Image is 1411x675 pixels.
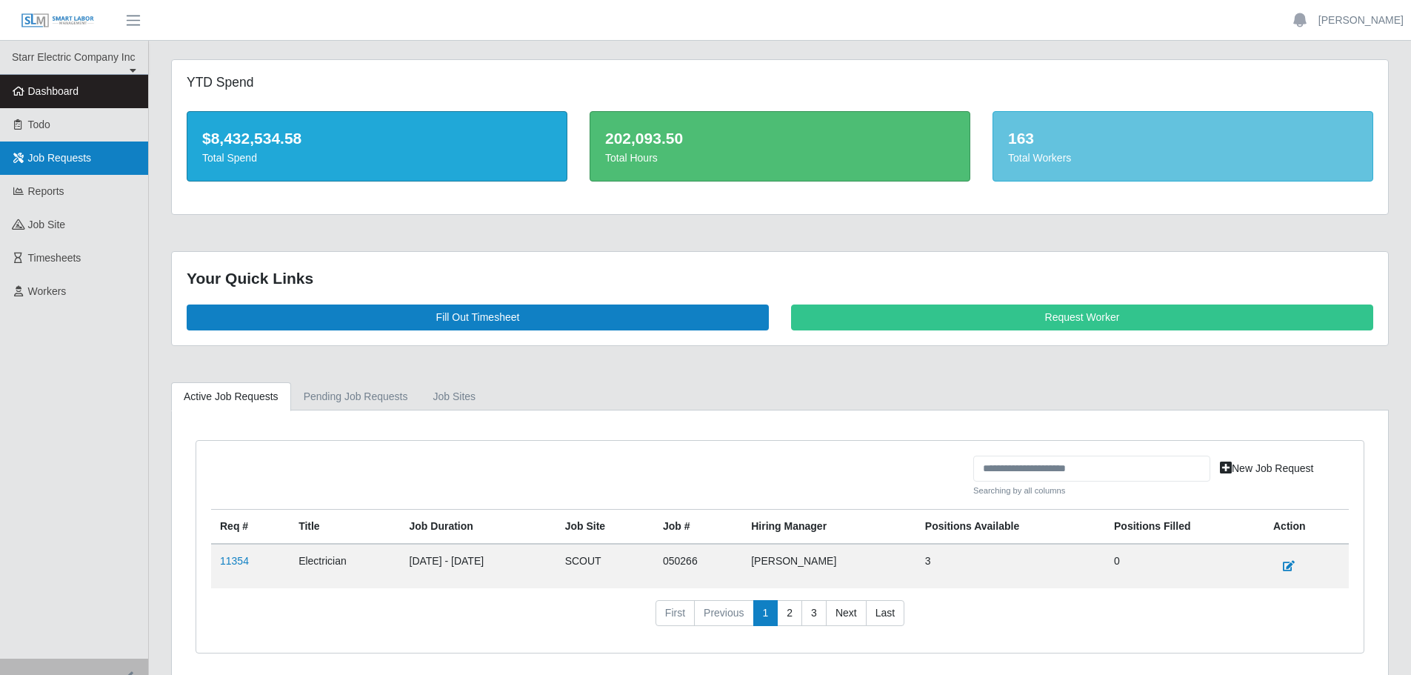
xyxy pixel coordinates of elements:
th: Hiring Manager [742,509,916,544]
div: Total Spend [202,150,552,166]
th: Job Duration [401,509,556,544]
a: Active Job Requests [171,382,291,411]
img: SLM Logo [21,13,95,29]
td: [DATE] - [DATE] [401,544,556,588]
a: 3 [801,600,827,627]
div: Your Quick Links [187,267,1373,290]
div: $8,432,534.58 [202,127,552,150]
td: [PERSON_NAME] [742,544,916,588]
a: 2 [777,600,802,627]
div: Total Workers [1008,150,1358,166]
a: [PERSON_NAME] [1318,13,1404,28]
a: Request Worker [791,305,1373,330]
td: 3 [916,544,1105,588]
th: Positions Available [916,509,1105,544]
a: job sites [421,382,489,411]
span: Workers [28,285,67,297]
th: job site [556,509,654,544]
td: 050266 [654,544,742,588]
h5: YTD Spend [187,75,567,90]
span: Timesheets [28,252,81,264]
a: Pending Job Requests [291,382,421,411]
a: Next [826,600,867,627]
span: Dashboard [28,85,79,97]
span: job site [28,219,66,230]
nav: pagination [211,600,1349,639]
a: 1 [753,600,778,627]
a: Fill Out Timesheet [187,305,769,330]
a: New Job Request [1210,456,1324,482]
td: Electrician [290,544,400,588]
a: Last [866,600,904,627]
small: Searching by all columns [973,485,1210,497]
span: Job Requests [28,152,92,164]
td: SCOUT [556,544,654,588]
div: 202,093.50 [605,127,955,150]
span: Todo [28,119,50,130]
th: Job # [654,509,742,544]
span: Reports [28,185,64,197]
th: Req # [211,509,290,544]
div: 163 [1008,127,1358,150]
td: 0 [1105,544,1264,588]
div: Total Hours [605,150,955,166]
th: Positions Filled [1105,509,1264,544]
a: 11354 [220,555,249,567]
th: Title [290,509,400,544]
th: Action [1264,509,1349,544]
